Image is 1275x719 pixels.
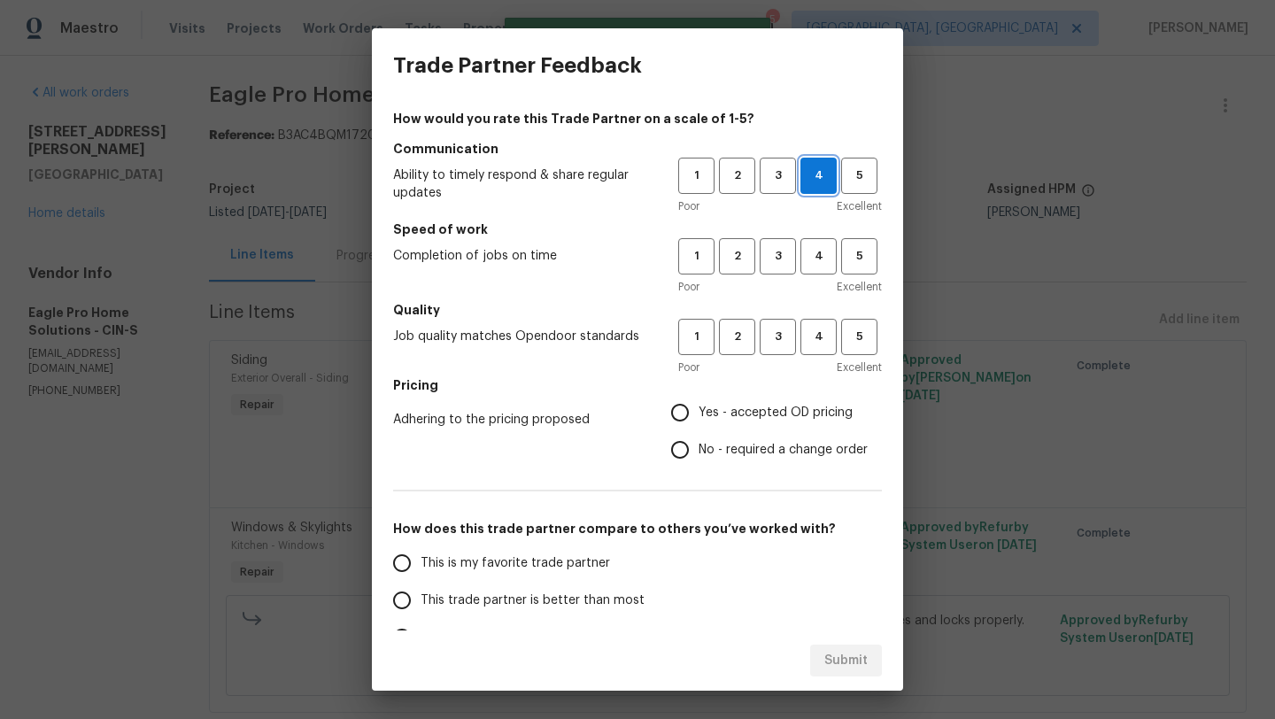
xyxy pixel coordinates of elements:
span: This trade partner is better than most [421,591,645,610]
button: 3 [760,319,796,355]
span: Poor [678,197,699,215]
span: This is my favorite trade partner [421,554,610,573]
span: Yes - accepted OD pricing [699,404,853,422]
span: 4 [802,246,835,267]
span: Poor [678,359,699,376]
button: 1 [678,319,715,355]
div: Pricing [671,394,882,468]
h5: Quality [393,301,882,319]
span: Ability to timely respond & share regular updates [393,166,650,202]
span: 2 [721,327,753,347]
span: 1 [680,327,713,347]
button: 1 [678,238,715,274]
h3: Trade Partner Feedback [393,53,642,78]
button: 5 [841,158,877,194]
span: 5 [843,246,876,267]
span: 4 [801,166,836,186]
span: No - required a change order [699,441,868,460]
button: 5 [841,319,877,355]
span: Excellent [837,359,882,376]
button: 4 [800,238,837,274]
span: Completion of jobs on time [393,247,650,265]
h5: Pricing [393,376,882,394]
span: Adhering to the pricing proposed [393,411,643,429]
button: 4 [800,319,837,355]
span: 3 [761,166,794,186]
span: 5 [843,166,876,186]
span: 5 [843,327,876,347]
button: 5 [841,238,877,274]
button: 1 [678,158,715,194]
button: 3 [760,158,796,194]
span: 3 [761,327,794,347]
span: 1 [680,246,713,267]
span: Excellent [837,278,882,296]
span: Poor [678,278,699,296]
button: 2 [719,158,755,194]
span: 2 [721,246,753,267]
h5: Speed of work [393,220,882,238]
span: 4 [802,327,835,347]
span: Job quality matches Opendoor standards [393,328,650,345]
h5: How does this trade partner compare to others you’ve worked with? [393,520,882,537]
span: 2 [721,166,753,186]
span: 3 [761,246,794,267]
span: 1 [680,166,713,186]
button: 4 [800,158,837,194]
h5: Communication [393,140,882,158]
span: Excellent [837,197,882,215]
button: 2 [719,238,755,274]
span: This trade partner is par for the course [421,629,650,647]
h4: How would you rate this Trade Partner on a scale of 1-5? [393,110,882,128]
button: 3 [760,238,796,274]
button: 2 [719,319,755,355]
